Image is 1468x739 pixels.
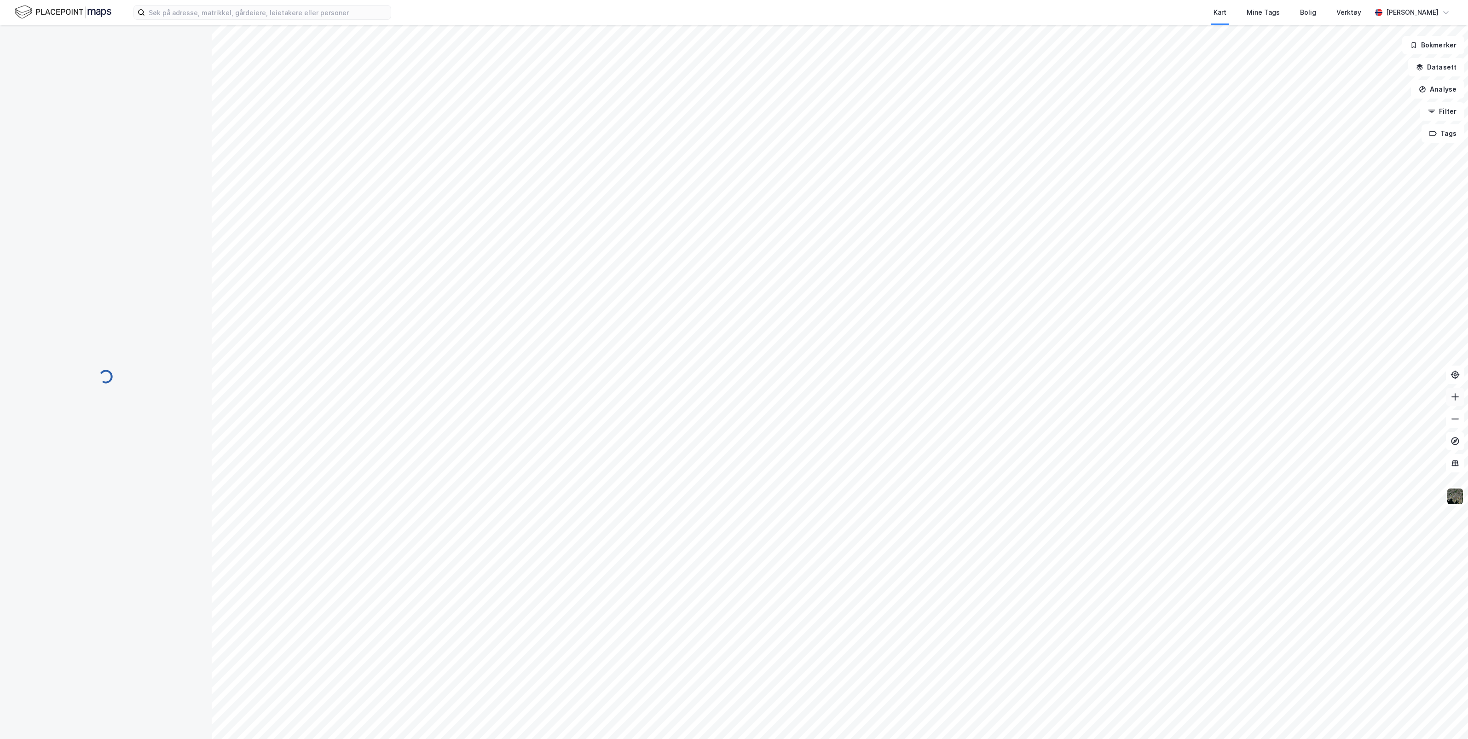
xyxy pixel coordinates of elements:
div: Kart [1214,7,1226,18]
button: Tags [1422,124,1464,143]
img: logo.f888ab2527a4732fd821a326f86c7f29.svg [15,4,111,20]
input: Søk på adresse, matrikkel, gårdeiere, leietakere eller personer [145,6,391,19]
div: Bolig [1300,7,1316,18]
div: Mine Tags [1247,7,1280,18]
img: spinner.a6d8c91a73a9ac5275cf975e30b51cfb.svg [98,369,113,384]
iframe: Chat Widget [1422,695,1468,739]
div: [PERSON_NAME] [1386,7,1439,18]
button: Filter [1420,102,1464,121]
button: Datasett [1408,58,1464,76]
button: Analyse [1411,80,1464,99]
button: Bokmerker [1402,36,1464,54]
img: 9k= [1446,488,1464,505]
div: Verktøy [1336,7,1361,18]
